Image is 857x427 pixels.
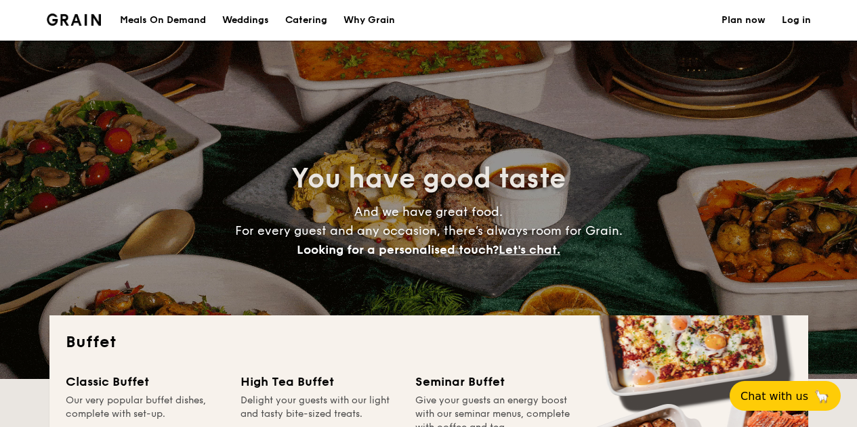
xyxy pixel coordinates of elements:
span: You have good taste [291,162,566,195]
button: Chat with us🦙 [730,381,841,411]
div: Seminar Buffet [415,372,574,391]
span: Let's chat. [499,242,560,257]
span: And we have great food. For every guest and any occasion, there’s always room for Grain. [235,204,623,257]
h2: Buffet [66,332,792,353]
div: Classic Buffet [66,372,224,391]
img: Grain [47,14,102,26]
span: Chat with us [740,390,808,403]
a: Logotype [47,14,102,26]
span: Looking for a personalised touch? [297,242,499,257]
span: 🦙 [814,388,830,404]
div: High Tea Buffet [241,372,399,391]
